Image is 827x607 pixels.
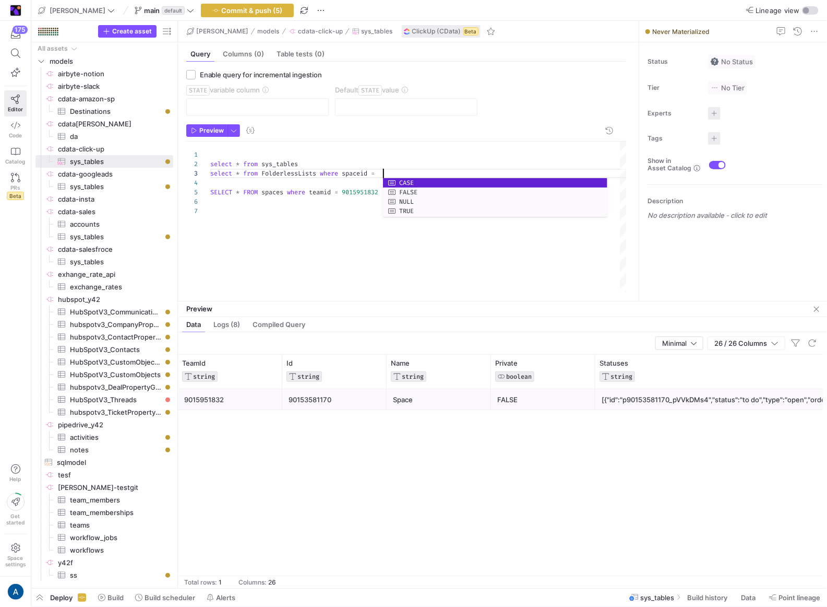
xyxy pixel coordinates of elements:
span: models [258,28,280,35]
div: Press SPACE to select this row. [35,80,173,92]
span: Experts [648,110,700,117]
span: Alerts [216,593,235,602]
button: [PERSON_NAME] [184,25,251,38]
span: HubSpotV3_Communications​​​​​​​​​ [70,306,161,318]
div: 7 [186,206,198,216]
a: HubSpotV3_CustomObjectProperties​​​​​​​​​ [35,356,173,368]
div: Press SPACE to select this row. [35,443,173,456]
button: maindefault [132,4,197,17]
span: Build history [687,593,727,602]
div: All assets [38,45,68,52]
div: Press SPACE to select this row. [35,418,173,431]
span: Preview [199,127,224,134]
span: where [287,188,305,196]
span: cdata-insta​​​​​​​​ [58,193,172,205]
a: cdata-googleads​​​​​​​​ [35,168,173,180]
a: cdata[PERSON_NAME]​​​​​​​​ [35,118,173,130]
span: TRUE [398,207,414,215]
div: FALSE [497,390,589,410]
span: STRING [297,373,319,380]
span: tesf​​​​​​​​ [58,469,172,481]
span: Get started [6,513,25,526]
span: STRING [402,373,424,380]
span: select [210,169,232,178]
span: Table tests [277,51,325,57]
span: workflow_jobs​​​​​​​​​ [70,532,161,544]
span: sys_tables​​​​​​​​​ [70,256,161,268]
span: sys_tables [261,160,298,168]
div: Press SPACE to select this row. [35,406,173,418]
div: 175 [13,26,28,34]
span: teamid [309,188,331,196]
div: Press SPACE to select this row. [35,469,173,481]
span: sys_tables [362,28,393,35]
div: 3 [186,169,198,178]
span: hubspotv3_DealPropertyGroups​​​​​​​​​ [70,381,161,393]
span: Build scheduler [145,593,195,602]
a: airbyte-slack​​​​​​​​ [35,80,173,92]
span: HubSpotV3_Contacts​​​​​​​​​ [70,344,161,356]
span: Status [648,58,700,65]
button: Preview [186,124,227,137]
span: variable column [186,86,260,94]
span: activities​​​​​​​​​ [70,431,161,443]
button: 26 / 26 Columns [708,336,785,350]
a: activities​​​​​​​​​ [35,431,173,443]
a: pipedrive_y42​​​​​​​​ [35,418,173,431]
span: (0) [254,51,264,57]
button: No statusNo Status [708,55,756,68]
button: Help [4,460,27,487]
a: da​​​​​​​​​ [35,130,173,143]
span: STRING [193,373,215,380]
span: select [210,160,232,168]
span: Never Materialized [652,28,710,36]
span: airbyte-notion​​​​​​​​ [58,68,172,80]
div: Press SPACE to select this row. [35,218,173,230]
span: Private [495,359,518,367]
a: y42f​​​​​​​​ [35,556,173,569]
div: Columns: [238,579,266,586]
a: Spacesettings [4,539,27,572]
a: HubSpotV3_Threads​​​​​​​​​ [35,393,173,406]
a: cdata-click-up​​​​​​​​ [35,143,173,155]
span: Columns [223,51,264,57]
span: pipedrive_y42​​​​​​​​ [58,419,172,431]
button: 175 [4,25,27,44]
span: Default value [335,86,399,94]
div: 1 [186,150,198,159]
span: default [162,6,185,15]
button: models [255,25,282,38]
span: 9015951832 [342,188,378,196]
a: Destinations​​​​​​​​​ [35,105,173,118]
a: team_members​​​​​​​​​ [35,494,173,506]
a: teams​​​​​​​​​ [35,519,173,531]
span: hubspot_y42​​​​​​​​ [58,294,172,306]
button: Commit & push (5) [201,4,294,17]
div: Press SPACE to select this row. [35,143,173,155]
a: cdata-salesfroce​​​​​​​​ [35,243,173,255]
span: cdata-sales​​​​​​​​ [58,206,172,218]
span: exchange_rates​​​​​​​​​ [70,281,161,293]
span: cdata-amazon-sp​​​​​​​​ [58,93,172,105]
button: sys_tables [350,25,395,38]
span: spaces [261,188,283,196]
span: Data [741,593,756,602]
span: workflows​​​​​​​​​ [70,544,161,556]
a: sys_tables​​​​​​​​​ [35,230,173,243]
div: Press SPACE to select this row. [35,268,173,281]
span: main [144,6,160,15]
span: from [243,160,258,168]
a: Catalog [4,143,27,169]
span: Logs (8) [213,321,240,328]
span: FolderlessLists [261,169,316,178]
span: da​​​​​​​​​ [70,131,161,143]
img: No status [711,57,719,66]
div: Press SPACE to select this row. [35,331,173,343]
span: STRING [610,373,632,380]
span: PRs [11,184,20,191]
span: y42f​​​​​​​​ [58,557,172,569]
div: Press SPACE to select this row. [35,281,173,293]
div: Press SPACE to select this row. [35,306,173,318]
span: models [50,55,172,67]
span: ClickUp (CData) [412,28,461,35]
